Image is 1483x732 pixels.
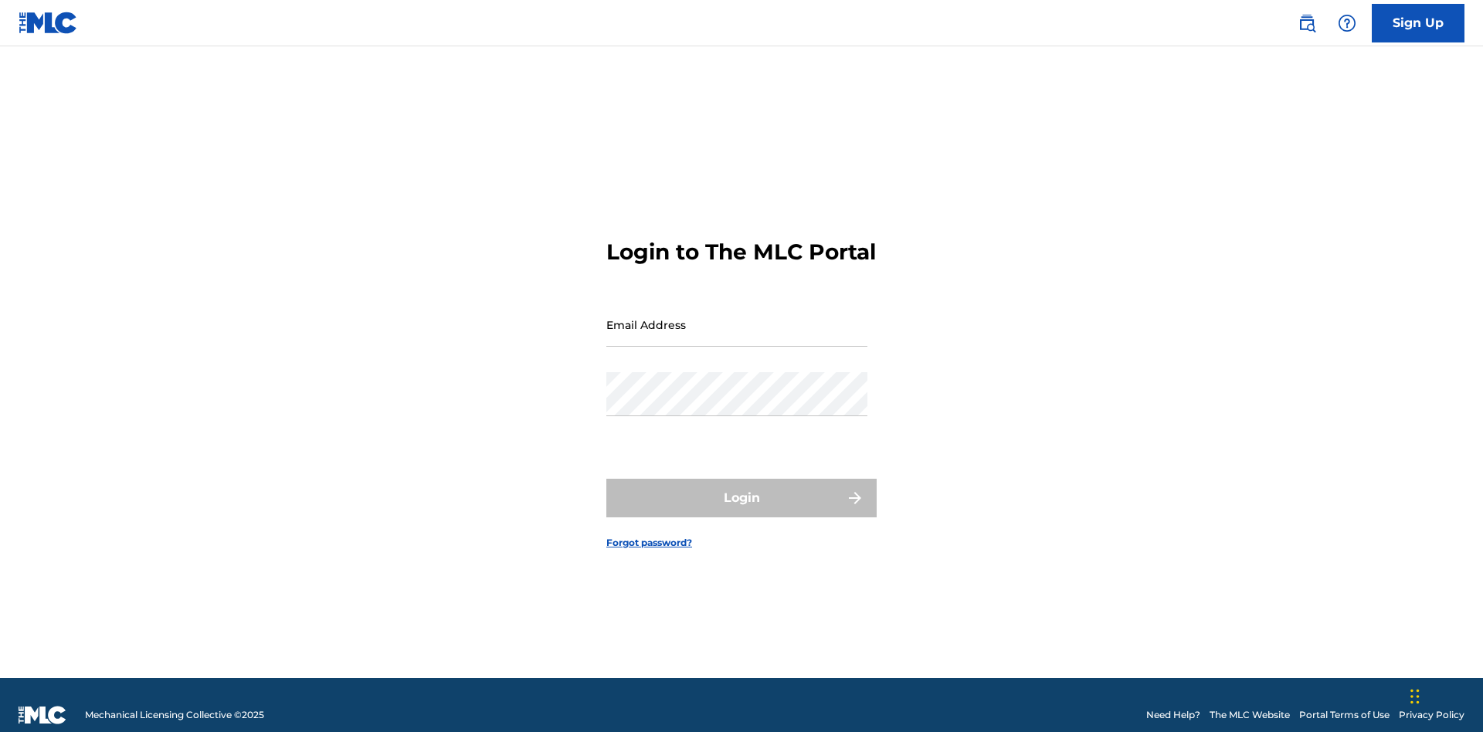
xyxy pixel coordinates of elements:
div: Help [1332,8,1363,39]
a: Sign Up [1372,4,1464,42]
h3: Login to The MLC Portal [606,239,876,266]
a: Public Search [1291,8,1322,39]
a: The MLC Website [1210,708,1290,722]
div: Drag [1410,673,1420,720]
span: Mechanical Licensing Collective © 2025 [85,708,264,722]
img: search [1298,14,1316,32]
a: Privacy Policy [1399,708,1464,722]
a: Portal Terms of Use [1299,708,1390,722]
a: Forgot password? [606,536,692,550]
img: MLC Logo [19,12,78,34]
img: logo [19,706,66,724]
a: Need Help? [1146,708,1200,722]
img: help [1338,14,1356,32]
iframe: Chat Widget [1406,658,1483,732]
